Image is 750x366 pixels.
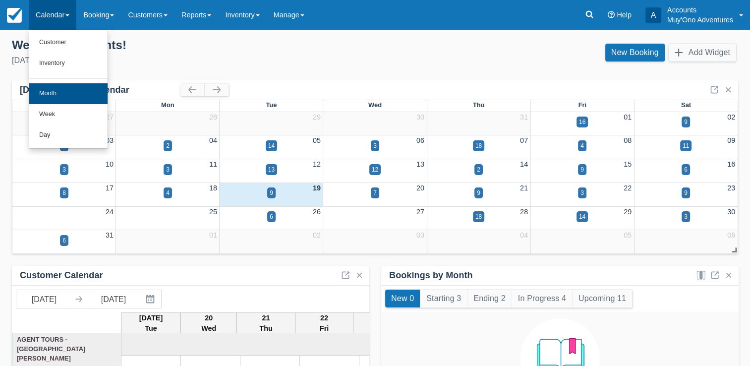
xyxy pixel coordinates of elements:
[416,208,424,216] a: 27
[373,141,377,150] div: 3
[727,208,735,216] a: 30
[684,212,688,221] div: 3
[313,113,321,121] a: 29
[475,212,482,221] div: 18
[578,101,586,109] span: Fri
[161,101,174,109] span: Mon
[106,184,114,192] a: 17
[416,184,424,192] a: 20
[416,113,424,121] a: 30
[29,104,108,125] a: Week
[605,44,665,61] a: New Booking
[313,160,321,168] a: 12
[473,101,485,109] span: Thu
[268,141,275,150] div: 14
[624,136,632,144] a: 08
[667,5,733,15] p: Accounts
[520,231,528,239] a: 04
[268,165,275,174] div: 13
[624,160,632,168] a: 15
[313,136,321,144] a: 05
[62,165,66,174] div: 3
[727,136,735,144] a: 09
[684,118,688,126] div: 9
[624,113,632,121] a: 01
[86,290,141,308] input: End Date
[12,55,367,66] div: [DATE]
[29,53,108,74] a: Inventory
[580,165,584,174] div: 9
[624,231,632,239] a: 05
[420,290,467,307] button: Starting 3
[667,15,733,25] p: Muy'Ono Adventures
[579,118,585,126] div: 16
[313,208,321,216] a: 26
[727,231,735,239] a: 06
[106,231,114,239] a: 31
[237,312,295,334] th: 21 Thu
[477,165,480,174] div: 2
[62,236,66,245] div: 6
[683,141,689,150] div: 11
[121,312,181,334] th: [DATE] Tue
[467,290,511,307] button: Ending 2
[477,188,480,197] div: 9
[389,270,473,281] div: Bookings by Month
[106,113,114,121] a: 27
[266,101,277,109] span: Tue
[166,188,170,197] div: 4
[684,165,688,174] div: 6
[684,188,688,197] div: 9
[20,84,180,96] div: [DATE] Booking Calendar
[209,160,217,168] a: 11
[645,7,661,23] div: A
[520,208,528,216] a: 28
[166,165,170,174] div: 3
[512,290,572,307] button: In Progress 4
[416,136,424,144] a: 06
[270,212,273,221] div: 6
[624,184,632,192] a: 22
[520,184,528,192] a: 21
[727,113,735,121] a: 02
[624,208,632,216] a: 29
[20,270,103,281] div: Customer Calendar
[29,32,108,53] a: Customer
[368,101,382,109] span: Wed
[416,160,424,168] a: 13
[579,212,585,221] div: 14
[608,11,615,18] i: Help
[573,290,632,307] button: Upcoming 11
[520,136,528,144] a: 07
[580,141,584,150] div: 4
[372,165,378,174] div: 12
[209,113,217,121] a: 28
[29,83,108,104] a: Month
[106,136,114,144] a: 03
[106,208,114,216] a: 24
[727,160,735,168] a: 16
[373,188,377,197] div: 7
[475,141,482,150] div: 18
[617,11,632,19] span: Help
[209,136,217,144] a: 04
[580,188,584,197] div: 3
[62,188,66,197] div: 8
[141,290,161,308] button: Interact with the calendar and add the check-in date for your trip.
[416,231,424,239] a: 03
[29,125,108,146] a: Day
[29,30,108,149] ul: Calendar
[520,160,528,168] a: 14
[681,101,691,109] span: Sat
[16,290,72,308] input: Start Date
[166,141,170,150] div: 2
[385,290,420,307] button: New 0
[12,38,367,53] div: Welcome , Accounts !
[209,231,217,239] a: 01
[270,188,273,197] div: 9
[669,44,736,61] button: Add Widget
[295,312,353,334] th: 22 Fri
[313,231,321,239] a: 02
[727,184,735,192] a: 23
[106,160,114,168] a: 10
